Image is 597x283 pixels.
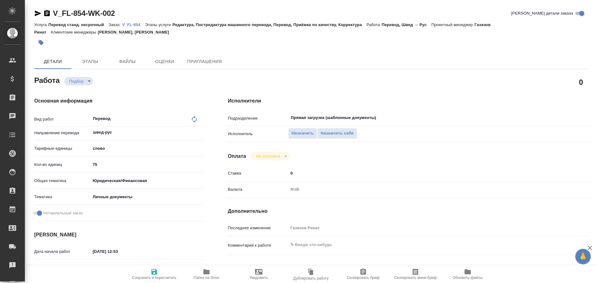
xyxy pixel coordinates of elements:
[43,210,83,216] span: Нотариальный заказ
[228,170,288,176] p: Ставка
[228,115,288,121] p: Подразделение
[90,265,145,274] input: Пустое поле
[187,58,222,66] span: Приглашения
[228,242,288,249] p: Комментарий к работе
[75,58,105,66] span: Этапы
[337,266,389,283] button: Скопировать бриф
[34,74,60,85] h2: Работа
[122,22,145,27] a: V_FL-854
[64,77,93,85] div: Подбор
[293,276,329,281] span: Дублировать работу
[34,178,90,184] p: Общая тематика
[34,10,42,17] button: Скопировать ссылку для ЯМессенджера
[34,97,203,105] h4: Основная информация
[90,247,145,256] input: ✎ Введи что-нибудь
[34,162,90,168] p: Кол-во единиц
[228,97,590,105] h4: Исполнители
[292,130,314,137] span: Назначить
[511,10,573,16] span: [PERSON_NAME] детали заказа
[34,194,90,200] p: Тематика
[43,10,51,17] button: Скопировать ссылку
[288,263,560,274] textarea: /Clients/FL_V/Orders/V_FL-854/Translated/V_FL-854-WK-002
[249,276,268,280] span: Уведомить
[172,22,366,27] p: Редактура, Постредактура машинного перевода, Перевод, Приёмка по качеству, Корректура
[132,276,176,280] span: Сохранить и пересчитать
[251,152,289,160] div: Подбор
[382,22,431,27] p: Перевод, Швед → Рус
[150,58,180,66] span: Оценки
[575,249,591,264] button: 🙏
[228,208,590,215] h4: Дополнительно
[34,145,90,152] p: Тарифные единицы
[48,22,109,27] p: Перевод станд. несрочный
[53,9,115,17] a: V_FL-854-WK-002
[288,169,560,178] input: ✎ Введи что-нибудь
[579,77,583,87] h2: 0
[233,266,285,283] button: Уведомить
[442,266,494,283] button: Обновить файлы
[228,131,288,137] p: Исполнитель
[194,276,219,280] span: Папка на Drive
[200,132,201,133] button: Open
[34,116,90,122] p: Вид работ
[180,266,233,283] button: Папка на Drive
[367,22,382,27] p: Работа
[228,186,288,193] p: Валюта
[145,22,173,27] p: Этапы услуги
[557,117,558,118] button: Open
[34,231,203,239] h4: [PERSON_NAME]
[254,153,282,159] button: Не оплачена
[90,143,203,154] div: слово
[90,192,203,202] div: Личные документы
[394,276,437,280] span: Скопировать мини-бриф
[113,58,142,66] span: Файлы
[317,128,357,139] button: Назначить себя
[34,130,90,136] p: Направление перевода
[109,22,122,27] p: Заказ:
[34,36,48,49] button: Добавить тэг
[128,266,180,283] button: Сохранить и пересчитать
[288,128,317,139] button: Назначить
[288,184,560,195] div: RUB
[51,30,98,34] p: Клиентские менеджеры
[38,58,68,66] span: Детали
[98,30,174,34] p: [PERSON_NAME], [PERSON_NAME]
[67,79,86,84] button: Подбор
[431,22,474,27] p: Проектный менеджер
[90,160,203,169] input: ✎ Введи что-нибудь
[578,250,588,263] span: 🙏
[389,266,442,283] button: Скопировать мини-бриф
[228,153,246,160] h4: Оплата
[285,266,337,283] button: Дублировать работу
[90,176,203,186] div: Юридическая/Финансовая
[34,249,90,255] p: Дата начала работ
[347,276,379,280] span: Скопировать бриф
[321,130,354,137] span: Назначить себя
[34,22,48,27] p: Услуга
[288,223,560,232] input: Пустое поле
[453,276,483,280] span: Обновить файлы
[228,225,288,231] p: Последнее изменение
